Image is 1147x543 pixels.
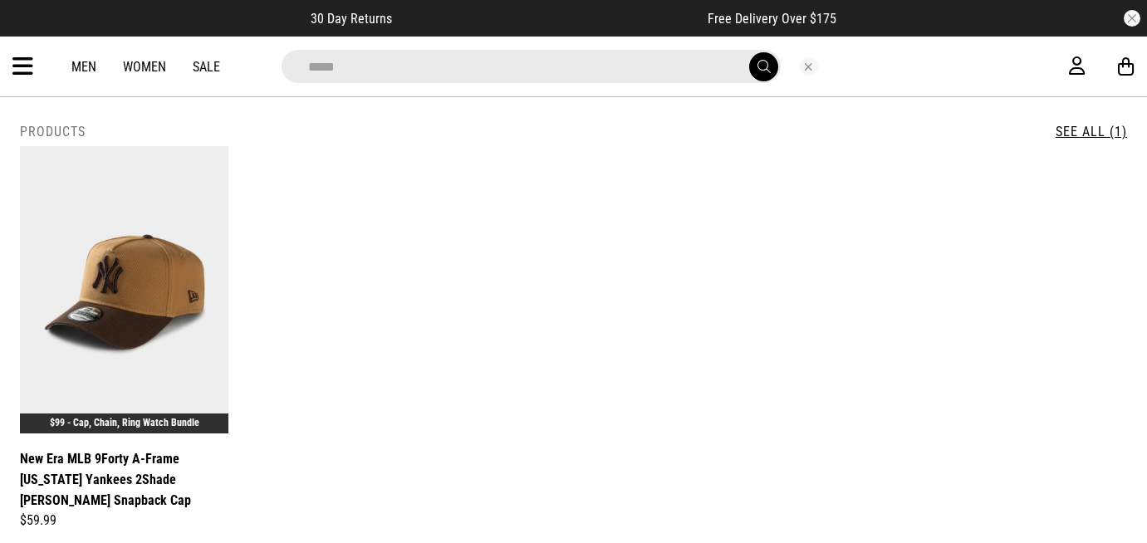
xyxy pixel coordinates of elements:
a: New Era MLB 9Forty A-Frame [US_STATE] Yankees 2Shade [PERSON_NAME] Snapback Cap [20,448,228,511]
h2: Products [20,124,86,139]
button: Close search [800,57,818,76]
iframe: Customer reviews powered by Trustpilot [425,10,674,27]
img: New Era Mlb 9forty A-frame New York Yankees 2shade Wash Wheat Snapback Cap in Brown [20,146,228,433]
a: See All (1) [1056,124,1127,139]
a: $99 - Cap, Chain, Ring Watch Bundle [50,417,199,428]
span: Free Delivery Over $175 [708,11,836,27]
a: Men [71,59,96,75]
div: $59.99 [20,511,228,531]
a: Sale [193,59,220,75]
a: Women [123,59,166,75]
span: 30 Day Returns [311,11,392,27]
